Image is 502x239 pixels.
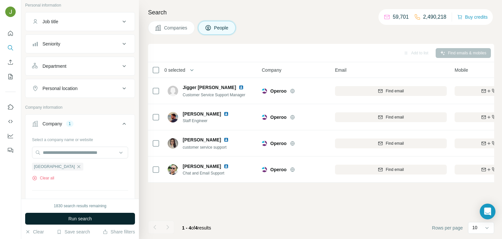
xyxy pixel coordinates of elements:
[386,167,404,173] span: Find email
[5,101,16,113] button: Use Surfe on LinkedIn
[5,116,16,127] button: Use Surfe API
[42,120,62,127] div: Company
[25,229,44,235] button: Clear
[183,137,221,142] span: [PERSON_NAME]
[182,225,211,230] span: results
[168,112,178,122] img: Avatar
[183,145,226,150] span: customer service support
[183,163,221,170] span: [PERSON_NAME]
[5,28,16,39] button: Quick start
[164,25,188,31] span: Companies
[335,86,447,96] button: Find email
[42,41,60,47] div: Seniority
[182,225,191,230] span: 1 - 4
[42,18,58,25] div: Job title
[5,71,16,83] button: My lists
[5,7,16,17] img: Avatar
[183,118,237,124] span: Staff Engineer
[54,203,107,209] div: 1830 search results remaining
[270,140,287,147] span: Operoo
[5,56,16,68] button: Enrich CSV
[183,85,236,90] span: Jigger [PERSON_NAME]
[25,36,135,52] button: Seniority
[191,225,195,230] span: of
[25,2,135,8] p: Personal information
[480,204,495,219] div: Open Intercom Messenger
[270,114,287,120] span: Operoo
[5,144,16,156] button: Feedback
[262,141,267,146] img: Logo of Operoo
[168,86,178,96] img: Avatar
[164,67,185,73] span: 0 selected
[386,114,404,120] span: Find email
[25,213,135,225] button: Run search
[66,121,74,127] div: 1
[335,112,447,122] button: Find email
[183,170,237,176] span: Chat and Email Support
[183,111,221,117] span: [PERSON_NAME]
[168,164,178,175] img: Avatar
[148,8,494,17] h4: Search
[386,140,404,146] span: Find email
[262,115,267,120] img: Logo of Operoo
[183,93,245,97] span: Customer Service Support Manager
[57,229,90,235] button: Save search
[432,225,463,231] span: Rows per page
[457,12,488,22] button: Buy credits
[423,13,446,21] p: 2,490,218
[32,175,54,181] button: Clear all
[455,67,468,73] span: Mobile
[5,42,16,54] button: Search
[472,224,477,231] p: 10
[5,130,16,142] button: Dashboard
[168,138,178,149] img: Avatar
[42,85,77,92] div: Personal location
[386,88,404,94] span: Find email
[25,116,135,134] button: Company1
[34,164,75,170] span: [GEOGRAPHIC_DATA]
[239,85,244,90] img: LinkedIn logo
[270,166,287,173] span: Operoo
[103,229,135,235] button: Share filters
[224,111,229,117] img: LinkedIn logo
[224,164,229,169] img: LinkedIn logo
[335,165,447,175] button: Find email
[224,137,229,142] img: LinkedIn logo
[42,63,66,69] div: Department
[262,88,267,94] img: Logo of Operoo
[335,138,447,148] button: Find email
[262,167,267,172] img: Logo of Operoo
[393,13,409,21] p: 59,701
[25,81,135,96] button: Personal location
[262,67,281,73] span: Company
[195,225,198,230] span: 4
[214,25,229,31] span: People
[25,14,135,29] button: Job title
[25,104,135,110] p: Company information
[25,58,135,74] button: Department
[32,134,128,143] div: Select a company name or website
[270,88,287,94] span: Operoo
[335,67,346,73] span: Email
[68,215,92,222] span: Run search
